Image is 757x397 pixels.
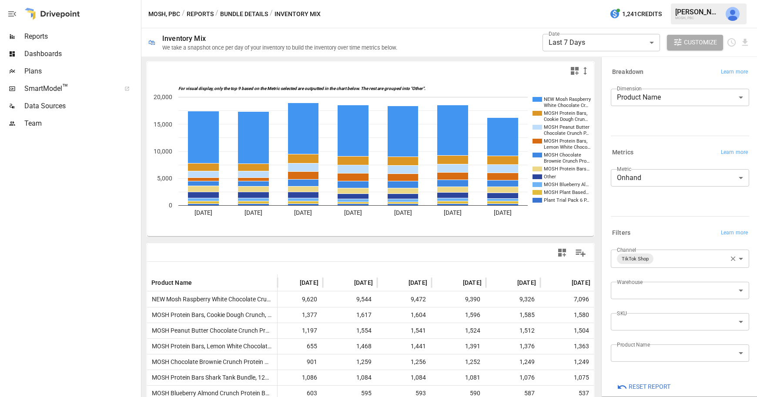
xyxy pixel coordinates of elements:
text: MOSH Chocolate [544,152,581,158]
span: 9,326 [490,292,536,307]
span: 1,580 [545,307,590,323]
button: Schedule report [727,37,737,47]
div: Inventory Mix [162,34,206,43]
button: MOSH, PBC [148,9,180,20]
text: [DATE] [294,209,312,216]
span: 1,512 [490,323,536,338]
button: Sort [450,277,462,289]
span: [DATE] [300,278,318,287]
h6: Breakdown [612,67,643,77]
span: Team [24,118,139,129]
span: Plans [24,66,139,77]
button: Reset Report [611,379,677,395]
span: MOSH Blueberry Almond Crunch Protein Bar, Supports Brain Health, 6+ Brain Ingredients, 30g, 12 Pa... [148,390,450,397]
span: TikTok Shop [618,254,652,264]
label: Product Name [617,341,650,348]
span: 1,249 [490,354,536,370]
span: [DATE] [409,278,427,287]
button: Sort [193,277,205,289]
text: 20,000 [154,93,172,100]
text: 5,000 [157,175,172,182]
button: Bundle Details [220,9,268,20]
span: MOSH Peanut Butter Chocolate Crunch Protein Bars, 12ct, Grass-Fed Whey Protein, Gluten-Free, Lion... [148,327,510,334]
span: 1,249 [545,354,590,370]
span: MOSH Protein Bars, Cookie Dough Crunch, 12g Grass-Fed Whey Protein, Gluten-Free, Brain Health Sup... [148,311,509,318]
text: [DATE] [344,209,362,216]
span: 1,084 [382,370,427,385]
div: / [215,9,218,20]
span: 9,544 [327,292,373,307]
span: Data Sources [24,101,139,111]
button: Jeff Gamsey [720,2,745,26]
span: 9,620 [273,292,318,307]
button: Sort [341,277,353,289]
span: MOSH Chocolate Brownie Crunch Protein Bars, 12-Pack, Supports Brain Health, 6+ Brain Ingredients,... [148,358,478,365]
text: Plant Trial Pack 6 P… [544,197,589,203]
text: [DATE] [494,209,512,216]
span: 9,390 [436,292,482,307]
span: 1,363 [545,339,590,354]
text: NEW Mosh Raspberry [544,97,591,102]
text: MOSH Peanut Butter [544,124,590,130]
span: MOSH Protein Bars, Lemon White Chocolate Crunch, 12g Grass-Fed Whey Protein, Gluten-Free, Brain H... [148,343,510,350]
span: 655 [273,339,318,354]
text: 0 [169,202,172,209]
span: NEW Mosh Raspberry White Chocolate Crunch Protein Bar, Limited Edition, Brain-Boosting Blend, 12g... [148,296,507,303]
span: ™ [62,82,68,93]
span: Learn more [721,68,748,77]
button: Sort [395,277,408,289]
label: Metric [617,165,631,173]
text: 10,000 [154,148,172,155]
span: SmartModel [24,83,115,94]
text: Cookie Dough Crun… [544,117,588,122]
div: 🛍 [148,38,155,47]
text: MOSH Protein Bars… [544,166,590,172]
span: 1,596 [436,307,482,323]
text: For visual display, only the top 9 based on the Metric selected are outputted in the chart below.... [178,86,425,91]
span: 1,391 [436,339,482,354]
text: MOSH Plant Based… [544,190,589,195]
span: 1,241 Credits [622,9,662,20]
span: 1,377 [273,307,318,323]
span: 1,197 [273,323,318,338]
label: Date [549,30,559,37]
button: Sort [559,277,571,289]
div: Onhand [611,169,749,187]
span: MOSH Protein Bars Shark Tank Bundle, 12g Grass-Fed Whey, Gluten-Free, with Lion's Mane & B12 for ... [148,374,508,381]
span: 1,554 [327,323,373,338]
div: Jeff Gamsey [726,7,740,21]
button: Sort [287,277,299,289]
span: 1,259 [327,354,373,370]
text: [DATE] [245,209,262,216]
button: Manage Columns [571,243,590,263]
span: Product Name [151,278,192,287]
span: Learn more [721,229,748,237]
span: 1,441 [382,339,427,354]
button: Download report [740,37,750,47]
button: Reports [187,9,214,20]
div: We take a snapshot once per day of your inventory to build the inventory over time metrics below. [162,44,397,51]
span: 7,096 [545,292,590,307]
span: 1,081 [436,370,482,385]
text: [DATE] [444,209,462,216]
span: 1,084 [327,370,373,385]
span: 901 [273,354,318,370]
text: MOSH Protein Bars, [544,110,587,116]
div: MOSH, PBC [675,16,720,20]
span: 1,585 [490,307,536,323]
span: 1,617 [327,307,373,323]
span: 1,541 [382,323,427,338]
label: SKU [617,310,627,317]
svg: A chart. [147,80,595,236]
span: 1,504 [545,323,590,338]
text: [DATE] [394,209,412,216]
label: Dimension [617,85,642,92]
span: 1,468 [327,339,373,354]
span: 1,376 [490,339,536,354]
span: 1,075 [545,370,590,385]
span: Last 7 Days [549,38,585,47]
text: White Chocolate Cr… [544,103,588,108]
text: MOSH Protein Bars, [544,138,587,144]
label: Channel [617,246,636,254]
